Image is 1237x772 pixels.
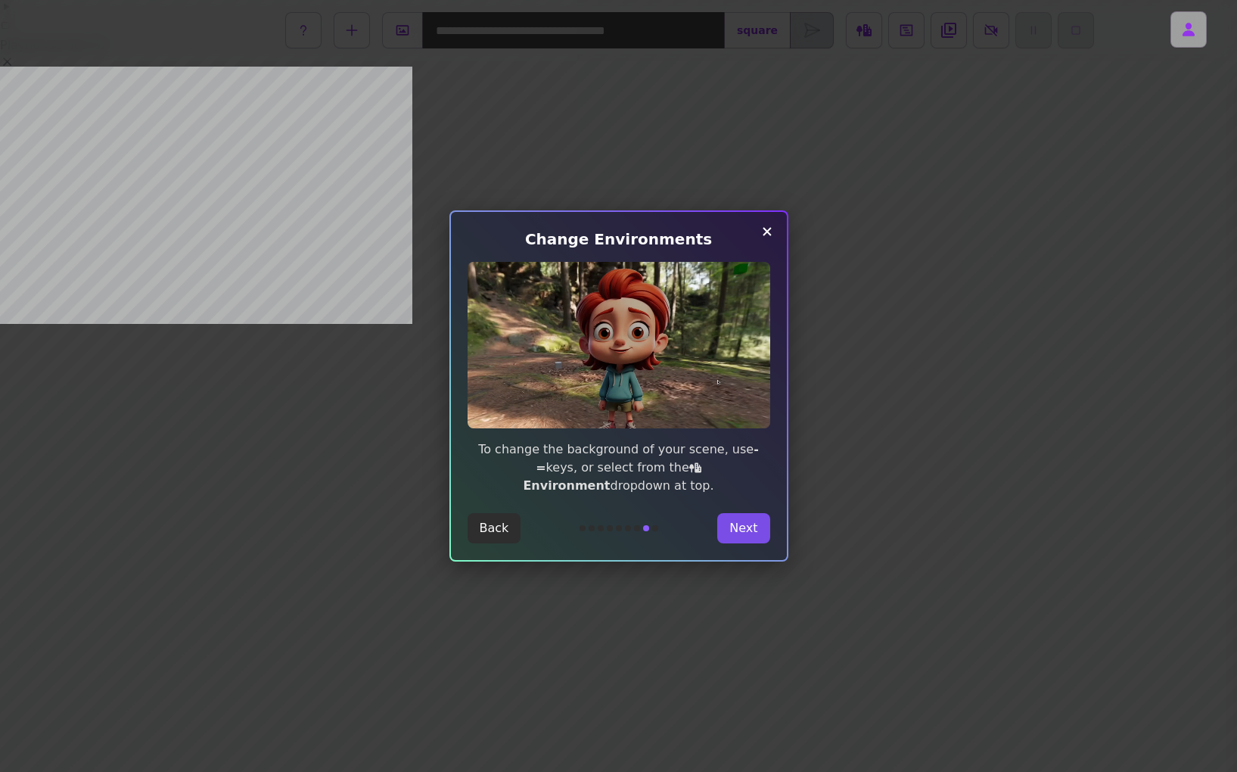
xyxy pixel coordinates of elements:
b: - = [536,442,759,475]
button: Close tour [758,223,776,241]
button: Back [468,513,521,543]
button: Next [717,513,769,543]
b: Environment [523,460,701,493]
h2: Change Environments [468,229,770,250]
p: To change the background of your scene, use keys, or select from the dropdown at top. [468,440,770,495]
